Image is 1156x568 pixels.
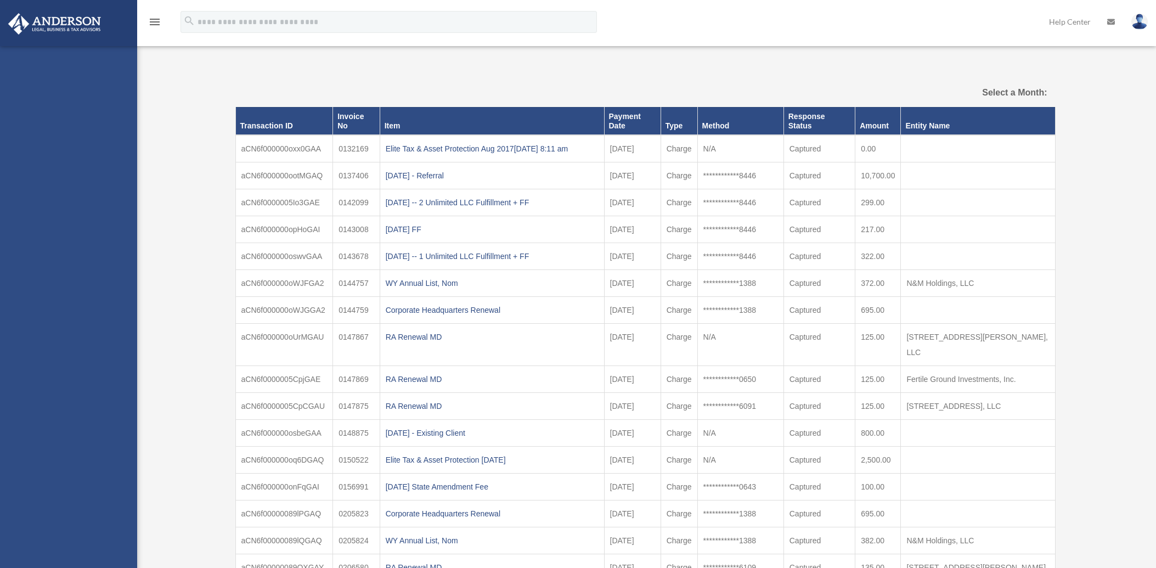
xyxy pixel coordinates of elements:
[604,447,661,474] td: [DATE]
[386,275,599,291] div: WY Annual List, Nom
[783,527,855,554] td: Captured
[783,297,855,324] td: Captured
[661,270,697,297] td: Charge
[235,162,333,189] td: aCN6f000000ootMGAQ
[333,107,380,135] th: Invoice No
[661,107,697,135] th: Type
[386,141,599,156] div: Elite Tax & Asset Protection Aug 2017[DATE] 8:11 am
[855,324,901,366] td: 125.00
[661,393,697,420] td: Charge
[855,393,901,420] td: 125.00
[783,447,855,474] td: Captured
[604,500,661,527] td: [DATE]
[386,479,599,494] div: [DATE] State Amendment Fee
[333,393,380,420] td: 0147875
[604,107,661,135] th: Payment Date
[783,270,855,297] td: Captured
[386,506,599,521] div: Corporate Headquarters Renewal
[235,135,333,162] td: aCN6f000000oxx0GAA
[235,270,333,297] td: aCN6f000000oWJFGA2
[783,135,855,162] td: Captured
[661,135,697,162] td: Charge
[783,243,855,270] td: Captured
[604,324,661,366] td: [DATE]
[604,297,661,324] td: [DATE]
[661,420,697,447] td: Charge
[386,249,599,264] div: [DATE] -- 1 Unlimited LLC Fulfillment + FF
[697,447,783,474] td: N/A
[661,162,697,189] td: Charge
[901,107,1055,135] th: Entity Name
[148,19,161,29] a: menu
[386,452,599,468] div: Elite Tax & Asset Protection [DATE]
[333,216,380,243] td: 0143008
[333,189,380,216] td: 0142099
[386,168,599,183] div: [DATE] - Referral
[855,420,901,447] td: 800.00
[901,393,1055,420] td: [STREET_ADDRESS], LLC
[333,500,380,527] td: 0205823
[604,243,661,270] td: [DATE]
[697,324,783,366] td: N/A
[855,243,901,270] td: 322.00
[386,329,599,345] div: RA Renewal MD
[661,500,697,527] td: Charge
[333,366,380,393] td: 0147869
[855,107,901,135] th: Amount
[783,393,855,420] td: Captured
[604,527,661,554] td: [DATE]
[604,474,661,500] td: [DATE]
[855,297,901,324] td: 695.00
[333,420,380,447] td: 0148875
[604,162,661,189] td: [DATE]
[604,135,661,162] td: [DATE]
[661,366,697,393] td: Charge
[604,366,661,393] td: [DATE]
[901,270,1055,297] td: N&M Holdings, LLC
[333,527,380,554] td: 0205824
[386,425,599,441] div: [DATE] - Existing Client
[855,162,901,189] td: 10,700.00
[783,162,855,189] td: Captured
[855,216,901,243] td: 217.00
[604,393,661,420] td: [DATE]
[5,13,104,35] img: Anderson Advisors Platinum Portal
[855,447,901,474] td: 2,500.00
[901,366,1055,393] td: Fertile Ground Investments, Inc.
[386,398,599,414] div: RA Renewal MD
[380,107,604,135] th: Item
[855,474,901,500] td: 100.00
[148,15,161,29] i: menu
[855,189,901,216] td: 299.00
[661,189,697,216] td: Charge
[333,324,380,366] td: 0147867
[333,243,380,270] td: 0143678
[1131,14,1148,30] img: User Pic
[333,270,380,297] td: 0144757
[333,297,380,324] td: 0144759
[235,474,333,500] td: aCN6f000000onFqGAI
[661,324,697,366] td: Charge
[333,135,380,162] td: 0132169
[783,366,855,393] td: Captured
[604,216,661,243] td: [DATE]
[855,135,901,162] td: 0.00
[855,500,901,527] td: 695.00
[661,216,697,243] td: Charge
[927,85,1047,100] label: Select a Month:
[783,324,855,366] td: Captured
[235,447,333,474] td: aCN6f000000oq6DGAQ
[333,474,380,500] td: 0156991
[604,420,661,447] td: [DATE]
[386,302,599,318] div: Corporate Headquarters Renewal
[235,393,333,420] td: aCN6f0000005CpCGAU
[783,500,855,527] td: Captured
[855,270,901,297] td: 372.00
[783,107,855,135] th: Response Status
[661,447,697,474] td: Charge
[386,533,599,548] div: WY Annual List, Nom
[235,420,333,447] td: aCN6f000000osbeGAA
[697,135,783,162] td: N/A
[901,324,1055,366] td: [STREET_ADDRESS][PERSON_NAME], LLC
[855,527,901,554] td: 382.00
